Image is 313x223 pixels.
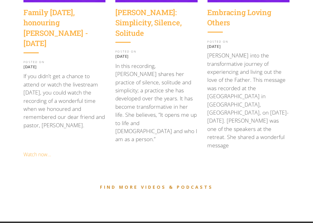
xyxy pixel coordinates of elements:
[23,7,105,53] a: Family [DATE], honouring [PERSON_NAME] - [DATE]
[100,184,213,190] a: FIND MORE VIDEOS & PODCASTS
[23,151,51,158] a: Watch now...
[208,44,290,49] p: [DATE]
[208,52,290,149] p: [PERSON_NAME] into the transformative journey of experiencing and living out the love of the Fath...
[115,51,197,53] div: POSTED ON
[115,62,197,144] p: In this recording, [PERSON_NAME] shares her practice of silence, solitude and simplicity; a pract...
[23,61,105,64] div: POSTED ON
[115,7,197,39] h3: [PERSON_NAME]: Simplicity, Silence, Solitude
[208,40,290,43] div: POSTED ON
[115,7,197,42] a: [PERSON_NAME]: Simplicity, Silence, Solitude
[115,54,197,59] p: [DATE]
[208,7,290,32] a: Embracing Loving Others
[23,72,105,129] p: If you didn’t get a chance to attend or watch the livestream [DATE], you could watch the recordin...
[208,7,290,28] h3: Embracing Loving Others
[23,65,105,69] p: [DATE]
[23,7,105,49] h3: Family [DATE], honouring [PERSON_NAME] - [DATE]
